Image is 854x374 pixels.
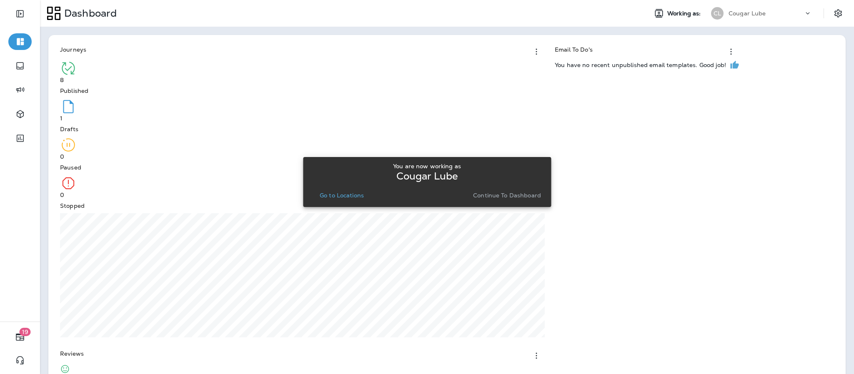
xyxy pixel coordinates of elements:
[320,192,364,199] p: Go to Locations
[470,189,544,201] button: Continue to Dashboard
[20,328,31,336] span: 19
[8,329,32,345] button: 19
[61,7,117,20] p: Dashboard
[393,163,461,170] p: You are now working as
[555,46,593,53] p: Email To Do's
[555,62,726,68] p: You have no recent unpublished email templates. Good job!
[60,126,78,132] p: Drafts
[60,87,88,94] p: Published
[60,202,85,209] p: Stopped
[729,10,766,17] p: Cougar Lube
[396,173,458,180] p: Cougar Lube
[60,192,64,198] p: 0
[8,5,32,22] button: Expand Sidebar
[60,46,86,53] p: Journeys
[711,7,724,20] div: CL
[60,153,64,160] p: 0
[316,189,367,201] button: Go to Locations
[667,10,703,17] span: Working as:
[60,350,84,357] p: Reviews
[473,192,541,199] p: Continue to Dashboard
[60,77,64,83] p: 8
[60,164,81,171] p: Paused
[831,6,846,21] button: Settings
[60,115,63,122] p: 1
